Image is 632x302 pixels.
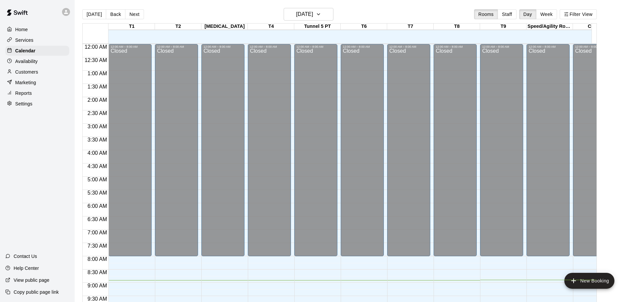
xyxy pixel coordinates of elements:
span: 5:00 AM [86,177,109,182]
button: Day [519,9,536,19]
a: Reports [5,88,69,98]
div: 12:00 AM – 8:00 AM [528,45,568,48]
p: Copy public page link [14,289,59,295]
div: 12:00 AM – 8:00 AM [343,45,382,48]
button: Filter View [560,9,597,19]
a: Home [5,25,69,34]
h6: [DATE] [296,10,313,19]
button: add [564,273,614,289]
div: Closed [528,48,568,259]
a: Customers [5,67,69,77]
span: 8:00 AM [86,256,109,262]
div: Closed [250,48,289,259]
button: [DATE] [284,8,333,21]
div: 12:00 AM – 8:00 AM: Closed [294,44,337,256]
div: Closed [203,48,243,259]
a: Services [5,35,69,45]
p: Customers [15,69,38,75]
div: 12:00 AM – 8:00 AM [389,45,428,48]
a: Marketing [5,78,69,88]
div: Tunnel 5 PT [294,24,341,30]
span: 4:30 AM [86,163,109,169]
p: View public page [14,277,49,283]
p: Contact Us [14,253,37,260]
button: Staff [498,9,517,19]
p: Calendar [15,47,35,54]
div: Court 1 [573,24,619,30]
div: Closed [389,48,428,259]
button: [DATE] [82,9,106,19]
span: 1:00 AM [86,71,109,76]
span: 9:00 AM [86,283,109,288]
span: 5:30 AM [86,190,109,196]
div: T8 [434,24,480,30]
span: 12:00 AM [83,44,109,50]
p: Help Center [14,265,39,272]
div: 12:00 AM – 8:00 AM [482,45,521,48]
span: 8:30 AM [86,270,109,275]
span: 3:00 AM [86,124,109,129]
div: Closed [436,48,475,259]
button: Back [106,9,125,19]
div: T1 [108,24,155,30]
div: Closed [157,48,196,259]
div: Closed [110,48,150,259]
span: 6:00 AM [86,203,109,209]
div: Speed/Agility Room [527,24,573,30]
p: Marketing [15,79,36,86]
div: Closed [482,48,521,259]
span: 12:30 AM [83,57,109,63]
span: 7:30 AM [86,243,109,249]
div: 12:00 AM – 8:00 AM [110,45,150,48]
div: 12:00 AM – 8:00 AM: Closed [434,44,477,256]
div: Closed [575,48,614,259]
div: 12:00 AM – 8:00 AM: Closed [155,44,198,256]
span: 2:30 AM [86,110,109,116]
div: T2 [155,24,201,30]
div: 12:00 AM – 8:00 AM: Closed [248,44,291,256]
div: 12:00 AM – 8:00 AM [250,45,289,48]
div: T4 [248,24,294,30]
div: 12:00 AM – 8:00 AM: Closed [573,44,616,256]
p: Availability [15,58,38,65]
div: 12:00 AM – 8:00 AM: Closed [527,44,570,256]
div: Closed [343,48,382,259]
button: Week [536,9,557,19]
div: T7 [387,24,434,30]
div: Closed [296,48,335,259]
a: Calendar [5,46,69,56]
div: [MEDICAL_DATA] [201,24,248,30]
div: T9 [480,24,527,30]
div: 12:00 AM – 8:00 AM [203,45,243,48]
div: 12:00 AM – 8:00 AM: Closed [108,44,152,256]
div: 12:00 AM – 8:00 AM: Closed [341,44,384,256]
div: 12:00 AM – 8:00 AM: Closed [387,44,430,256]
span: 7:00 AM [86,230,109,235]
div: 12:00 AM – 8:00 AM [296,45,335,48]
span: 1:30 AM [86,84,109,90]
div: 12:00 AM – 8:00 AM: Closed [201,44,245,256]
span: 6:30 AM [86,216,109,222]
button: Next [125,9,144,19]
span: 2:00 AM [86,97,109,103]
p: Home [15,26,28,33]
a: Availability [5,56,69,66]
p: Services [15,37,34,43]
div: 12:00 AM – 8:00 AM: Closed [480,44,523,256]
button: Rooms [474,9,498,19]
div: 12:00 AM – 8:00 AM [157,45,196,48]
span: 3:30 AM [86,137,109,143]
a: Settings [5,99,69,109]
div: 12:00 AM – 8:00 AM [436,45,475,48]
div: 12:00 AM – 8:00 AM [575,45,614,48]
div: T6 [341,24,387,30]
span: 9:30 AM [86,296,109,302]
